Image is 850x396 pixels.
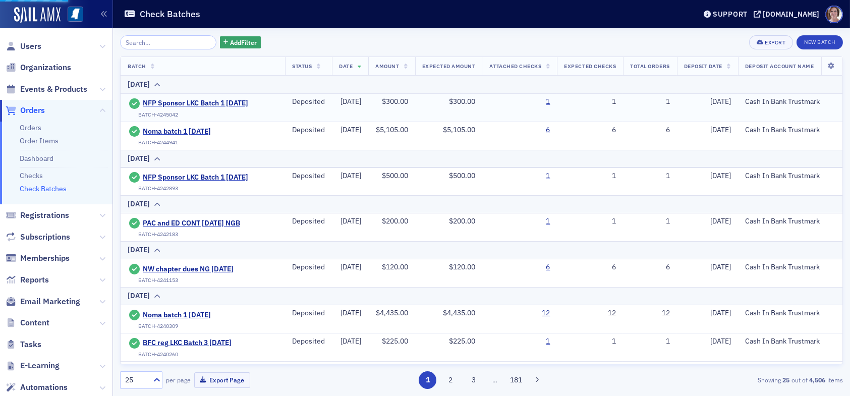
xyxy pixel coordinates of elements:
div: 25 [125,375,147,385]
div: 1 [564,97,616,106]
span: $4,435.00 [443,308,476,317]
div: 1 [630,172,669,181]
a: NFP Sponsor LKC Batch 1 [DATE] [143,173,248,182]
span: $5,105.00 [376,125,408,134]
span: Email Marketing [20,296,80,307]
span: [DATE] [710,262,731,271]
div: [DATE] [128,199,150,209]
span: [DATE] [341,97,361,106]
span: Amount [375,63,399,70]
div: [DATE] [128,79,150,90]
span: Registrations [20,210,69,221]
span: [DATE] [710,125,731,134]
span: Expected Amount [422,63,476,70]
span: [DATE] [710,308,731,317]
span: Status [292,63,312,70]
a: 1 [546,217,550,226]
span: [DATE] [341,262,361,271]
span: Deposit Account Name [745,63,814,70]
span: Organizations [20,62,71,73]
div: Deposited [292,217,325,226]
h1: Check Batches [140,8,200,20]
a: E-Learning [6,360,60,371]
button: 1 [419,371,436,389]
div: 1 [564,217,616,226]
span: Expected Checks [564,63,616,70]
span: … [488,375,502,384]
a: Noma batch 1 [DATE] [143,311,235,320]
a: PAC and ED CONT [DATE] NGB [143,219,240,228]
div: Deposited [292,337,325,346]
button: 181 [507,371,525,389]
span: Orders [20,105,45,116]
a: Reports [6,274,49,286]
span: Reports [20,274,49,286]
span: $500.00 [382,171,408,180]
span: Tasks [20,339,41,350]
a: Events & Products [6,84,87,95]
span: [DATE] [341,125,361,134]
div: 12 [564,309,616,318]
span: $120.00 [382,262,408,271]
button: Export Page [194,372,250,388]
span: Attached Checks [490,63,542,70]
span: BFC reg LKC Batch 3 [DATE] [143,338,235,348]
a: 12 [542,309,550,318]
div: Cash In Bank Trustmark [745,126,835,135]
div: 1 [630,217,669,226]
a: 1 [546,97,550,106]
span: $300.00 [382,97,408,106]
a: Order Items [20,136,59,145]
div: Cash In Bank Trustmark [745,97,835,106]
div: Cash In Bank Trustmark [745,337,835,346]
input: Search… [120,35,216,49]
img: SailAMX [68,7,83,22]
div: Showing out of items [609,375,843,384]
div: [DATE] [128,245,150,255]
label: per page [166,375,191,384]
span: Events & Products [20,84,87,95]
span: $200.00 [449,216,476,225]
span: Automations [20,382,68,393]
span: $500.00 [449,171,476,180]
span: [DATE] [710,216,731,225]
span: [DATE] [341,171,361,180]
div: BATCH-4242893 [138,185,178,192]
span: $225.00 [449,336,476,346]
div: Deposited [292,97,325,106]
span: Batch [128,63,146,70]
a: Tasks [6,339,41,350]
a: 6 [546,126,550,135]
div: 1 [630,337,669,346]
span: $300.00 [449,97,476,106]
span: Add Filter [230,38,257,47]
div: Cash In Bank Trustmark [745,217,835,226]
a: Content [6,317,49,328]
span: $4,435.00 [376,308,408,317]
span: [DATE] [341,308,361,317]
a: Check Batches [20,184,67,193]
div: BATCH-4244941 [138,139,178,146]
div: 6 [630,263,669,272]
a: Noma batch 1 [DATE] [143,127,235,136]
div: Export [765,40,785,45]
span: [DATE] [341,216,361,225]
span: [DATE] [341,336,361,346]
button: 3 [465,371,482,389]
span: Content [20,317,49,328]
div: Deposited [292,126,325,135]
a: Organizations [6,62,71,73]
a: NW chapter dues NG [DATE] [143,265,235,274]
a: Memberships [6,253,70,264]
a: NFP Sponsor LKC Batch 1 [DATE] [143,99,248,108]
div: BATCH-4242183 [138,231,178,238]
a: SailAMX [14,7,61,23]
span: Deposit Date [684,63,722,70]
a: 1 [546,172,550,181]
a: Automations [6,382,68,393]
a: Orders [6,105,45,116]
